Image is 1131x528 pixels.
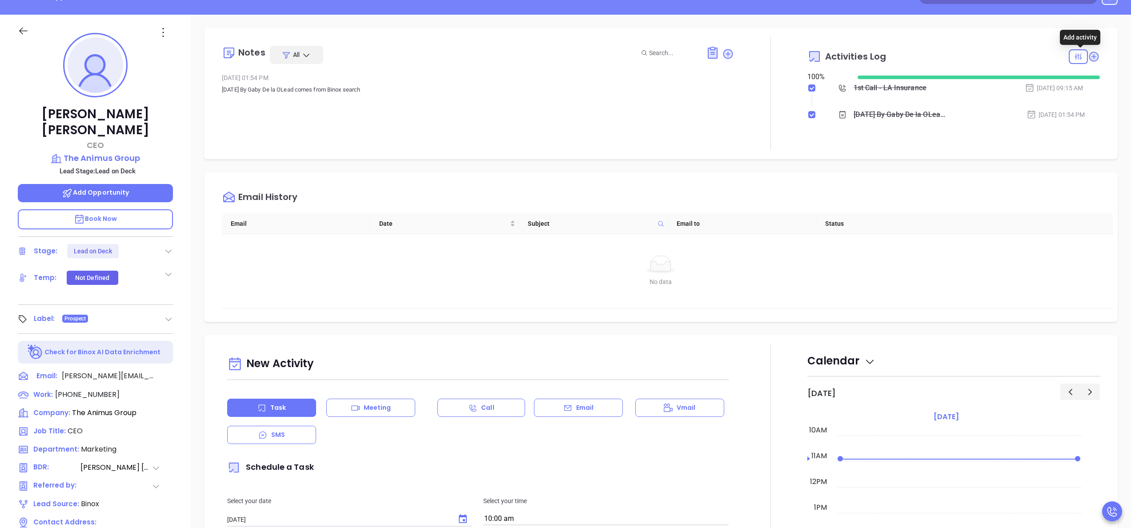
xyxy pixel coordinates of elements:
[454,510,472,528] button: Choose date, selected date is Oct 11, 2025
[36,371,57,382] span: Email:
[33,462,80,473] span: BDR:
[807,72,847,82] div: 100 %
[68,37,123,93] img: profile-user
[18,139,173,151] p: CEO
[481,403,494,412] p: Call
[34,312,55,325] div: Label:
[1060,384,1080,400] button: Previous day
[528,219,654,228] span: Subject
[808,476,829,487] div: 12pm
[222,71,734,84] div: [DATE] 01:54 PM
[649,48,696,58] input: Search...
[293,50,300,59] span: All
[34,244,58,258] div: Stage:
[33,499,79,508] span: Lead Source:
[576,403,594,412] p: Email
[72,408,136,418] span: The Animus Group
[44,348,160,357] p: Check for Binox AI Data Enrichment
[1080,384,1100,400] button: Next day
[33,444,79,454] span: Department:
[668,213,816,234] th: Email to
[227,353,729,376] div: New Activity
[807,353,875,368] span: Calendar
[238,192,297,204] div: Email History
[807,388,836,398] h2: [DATE]
[81,444,116,454] span: Marketing
[62,371,155,381] span: [PERSON_NAME][EMAIL_ADDRESS][DOMAIN_NAME]
[81,499,99,509] span: Binox
[227,461,314,472] span: Schedule a Task
[483,496,729,506] p: Select your time
[1025,83,1083,93] div: [DATE] 09:15 AM
[22,165,173,177] p: Lead Stage: Lead on Deck
[227,515,450,524] input: MM/DD/YYYY
[222,213,370,234] th: Email
[1060,30,1100,45] div: Add activity
[33,480,80,492] span: Referred by:
[238,48,265,57] div: Notes
[28,344,43,360] img: Ai-Enrich-DaqCidB-.svg
[18,152,173,164] a: The Animus Group
[271,430,285,440] p: SMS
[370,213,519,234] th: Date
[62,188,129,197] span: Add Opportunity
[33,517,96,527] span: Contact Address:
[18,106,173,138] p: [PERSON_NAME] [PERSON_NAME]
[55,389,120,400] span: [PHONE_NUMBER]
[75,271,109,285] div: Not Defined
[825,52,886,61] span: Activities Log
[74,244,112,258] div: Lead on Deck
[233,277,1089,287] div: No data
[68,426,83,436] span: CEO
[854,108,949,121] div: [DATE] By Gaby De la OLead comes from Binox search
[379,219,508,228] span: Date
[364,403,391,412] p: Meeting
[812,502,829,513] div: 1pm
[932,411,961,423] a: [DATE]
[64,314,86,324] span: Prospect
[677,403,696,412] p: Vmail
[33,390,53,399] span: Work:
[807,425,829,436] div: 10am
[810,451,829,461] div: 11am
[74,214,117,223] span: Book Now
[1027,110,1085,120] div: [DATE] 01:54 PM
[270,403,286,412] p: Task
[33,426,66,436] span: Job Title:
[854,81,926,95] div: 1st Call - LA Insurance
[816,213,965,234] th: Status
[80,462,152,473] span: [PERSON_NAME] [PERSON_NAME]
[34,271,57,284] div: Temp:
[227,496,473,506] p: Select your date
[222,84,734,95] p: [DATE] By Gaby De la OLead comes from Binox search
[33,408,70,417] span: Company:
